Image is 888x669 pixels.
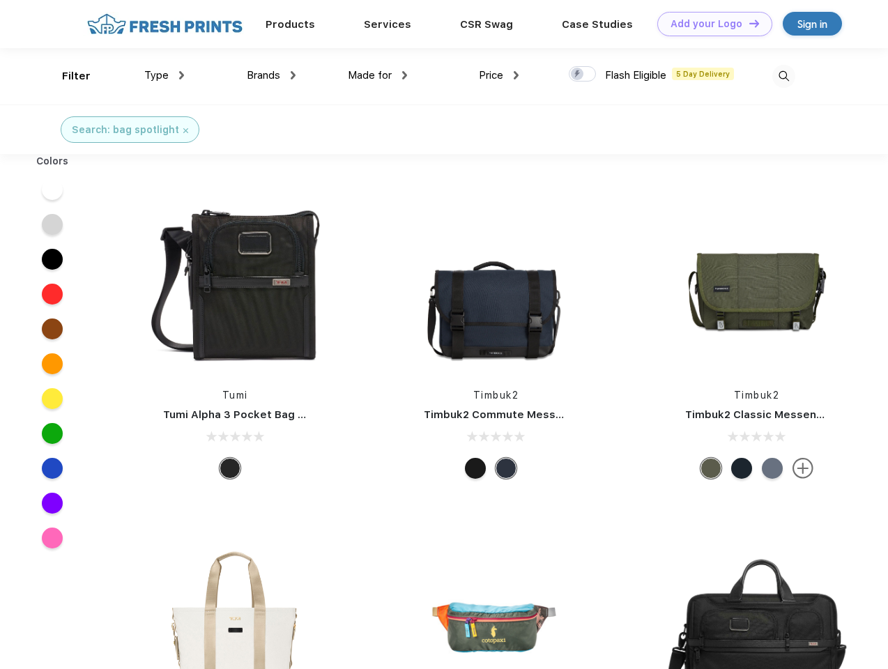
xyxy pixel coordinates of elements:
div: Eco Lightbeam [762,458,783,479]
div: Eco Army [701,458,721,479]
span: Type [144,69,169,82]
a: Tumi Alpha 3 Pocket Bag Small [163,408,326,421]
img: func=resize&h=266 [403,189,588,374]
div: Colors [26,154,79,169]
img: dropdown.png [402,71,407,79]
span: Price [479,69,503,82]
div: Eco Monsoon [731,458,752,479]
img: dropdown.png [514,71,519,79]
img: dropdown.png [179,71,184,79]
span: Brands [247,69,280,82]
img: desktop_search.svg [772,65,795,88]
img: dropdown.png [291,71,296,79]
img: filter_cancel.svg [183,128,188,133]
div: Black [220,458,240,479]
div: Eco Black [465,458,486,479]
div: Add your Logo [671,18,742,30]
a: Products [266,18,315,31]
a: Timbuk2 Commute Messenger Bag [424,408,611,421]
span: Made for [348,69,392,82]
div: Eco Nautical [496,458,516,479]
a: Tumi [222,390,248,401]
a: Timbuk2 [734,390,780,401]
img: DT [749,20,759,27]
div: Search: bag spotlight [72,123,179,137]
img: fo%20logo%202.webp [83,12,247,36]
a: Timbuk2 Classic Messenger Bag [685,408,858,421]
img: func=resize&h=266 [142,189,328,374]
div: Sign in [797,16,827,32]
span: Flash Eligible [605,69,666,82]
span: 5 Day Delivery [672,68,734,80]
img: func=resize&h=266 [664,189,850,374]
img: more.svg [793,458,813,479]
a: Sign in [783,12,842,36]
div: Filter [62,68,91,84]
a: Timbuk2 [473,390,519,401]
